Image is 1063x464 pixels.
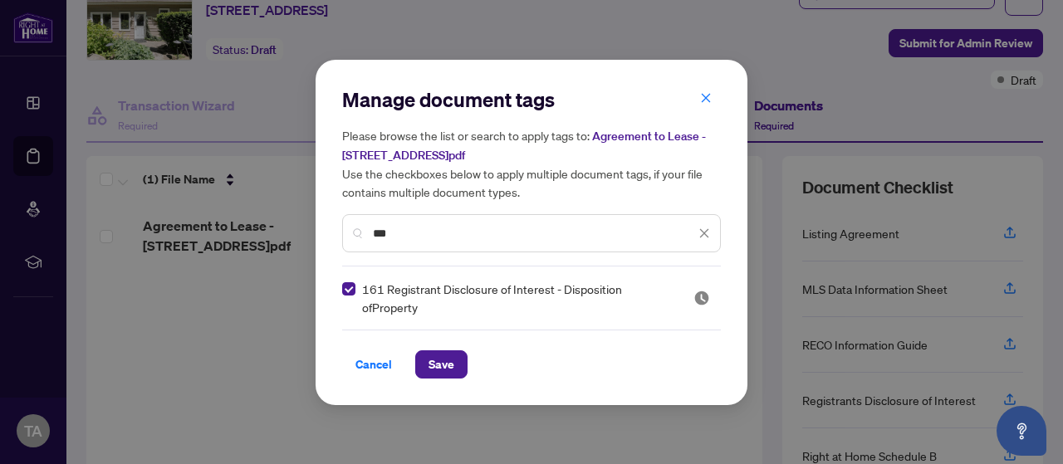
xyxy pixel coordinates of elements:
[700,92,712,104] span: close
[342,86,721,113] h2: Manage document tags
[415,350,468,379] button: Save
[355,351,392,378] span: Cancel
[342,129,706,163] span: Agreement to Lease - [STREET_ADDRESS]pdf
[342,126,721,201] h5: Please browse the list or search to apply tags to: Use the checkboxes below to apply multiple doc...
[429,351,454,378] span: Save
[693,290,710,306] span: Pending Review
[362,280,674,316] span: 161 Registrant Disclosure of Interest - Disposition ofProperty
[342,350,405,379] button: Cancel
[693,290,710,306] img: status
[997,406,1046,456] button: Open asap
[698,227,710,239] span: close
